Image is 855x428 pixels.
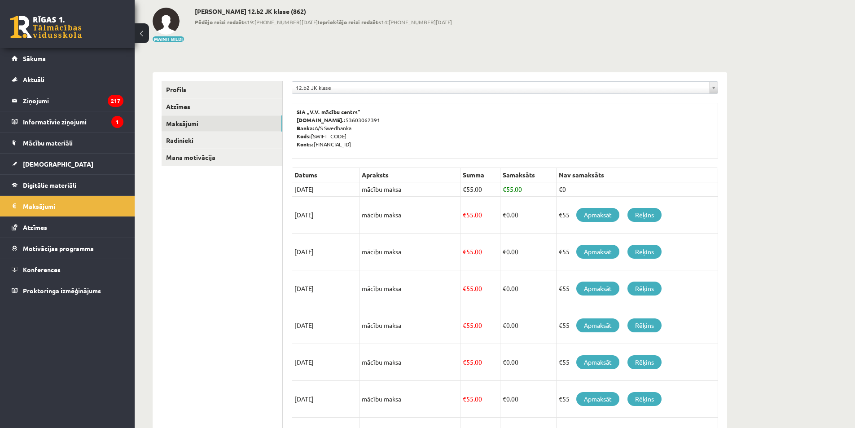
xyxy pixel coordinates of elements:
a: Apmaksāt [576,282,619,296]
a: Motivācijas programma [12,238,123,259]
td: €55 [556,307,718,344]
span: € [503,211,506,219]
span: € [463,247,466,256]
span: € [503,395,506,403]
td: 0.00 [500,381,556,418]
span: € [463,185,466,193]
span: € [463,211,466,219]
span: € [503,321,506,329]
a: Apmaksāt [576,355,619,369]
td: mācību maksa [360,182,460,197]
i: 1 [111,116,123,128]
td: mācību maksa [360,270,460,307]
legend: Ziņojumi [23,90,123,111]
a: Rēķins [627,392,662,406]
a: Atzīmes [12,217,123,238]
span: € [463,358,466,366]
a: Konferences [12,259,123,280]
a: Apmaksāt [576,245,619,259]
a: Profils [162,81,282,98]
td: [DATE] [292,182,360,197]
td: mācību maksa [360,197,460,234]
td: 55.00 [460,234,500,270]
td: €55 [556,381,718,418]
a: Digitālie materiāli [12,175,123,195]
td: 55.00 [460,197,500,234]
img: Vladislavs Kudrašins [153,8,180,35]
i: 217 [108,95,123,107]
a: Ziņojumi217 [12,90,123,111]
span: Digitālie materiāli [23,181,76,189]
td: [DATE] [292,234,360,270]
td: 0.00 [500,344,556,381]
a: Rīgas 1. Tālmācības vidusskola [10,16,82,38]
span: € [503,247,506,256]
a: Rēķins [627,282,662,296]
td: 55.00 [460,344,500,381]
td: mācību maksa [360,381,460,418]
span: € [503,284,506,292]
td: 0.00 [500,197,556,234]
a: Sākums [12,48,123,69]
td: [DATE] [292,270,360,307]
span: 19:[PHONE_NUMBER][DATE] 14:[PHONE_NUMBER][DATE] [195,18,452,26]
a: Informatīvie ziņojumi1 [12,111,123,132]
th: Samaksāts [500,168,556,182]
span: Motivācijas programma [23,244,94,252]
td: 55.00 [460,381,500,418]
a: Rēķins [627,318,662,332]
b: Pēdējo reizi redzēts [195,18,247,26]
p: 53603062391 A/S Swedbanka [SWIFT_CODE] [FINANCIAL_ID] [297,108,713,148]
a: Proktoringa izmēģinājums [12,280,123,301]
td: 55.00 [500,182,556,197]
td: €55 [556,197,718,234]
a: Radinieki [162,132,282,149]
td: 0.00 [500,307,556,344]
td: [DATE] [292,344,360,381]
a: Maksājumi [162,115,282,132]
b: Iepriekšējo reizi redzēts [318,18,381,26]
span: [DEMOGRAPHIC_DATA] [23,160,93,168]
td: €55 [556,344,718,381]
span: Aktuāli [23,75,44,84]
a: Rēķins [627,355,662,369]
h2: [PERSON_NAME] 12.b2 JK klase (862) [195,8,452,15]
td: 0.00 [500,234,556,270]
a: Atzīmes [162,98,282,115]
legend: Informatīvie ziņojumi [23,111,123,132]
a: Apmaksāt [576,208,619,222]
td: mācību maksa [360,307,460,344]
td: 0.00 [500,270,556,307]
span: € [463,321,466,329]
th: Nav samaksāts [556,168,718,182]
b: [DOMAIN_NAME].: [297,116,346,124]
td: 55.00 [460,307,500,344]
a: Mācību materiāli [12,132,123,153]
span: € [503,358,506,366]
a: Rēķins [627,208,662,222]
td: 55.00 [460,270,500,307]
td: [DATE] [292,307,360,344]
legend: Maksājumi [23,196,123,216]
th: Apraksts [360,168,460,182]
b: Konts: [297,141,314,148]
th: Datums [292,168,360,182]
span: Konferences [23,265,61,274]
a: Aktuāli [12,69,123,90]
span: Atzīmes [23,223,47,231]
td: mācību maksa [360,234,460,270]
button: Mainīt bildi [153,36,184,42]
span: € [463,395,466,403]
td: 55.00 [460,182,500,197]
a: Rēķins [627,245,662,259]
th: Summa [460,168,500,182]
td: €55 [556,234,718,270]
b: Kods: [297,132,311,140]
b: SIA „V.V. mācību centrs” [297,108,361,115]
a: Maksājumi [12,196,123,216]
td: mācību maksa [360,344,460,381]
a: [DEMOGRAPHIC_DATA] [12,154,123,174]
span: Proktoringa izmēģinājums [23,287,101,295]
span: Sākums [23,54,46,62]
td: €0 [556,182,718,197]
